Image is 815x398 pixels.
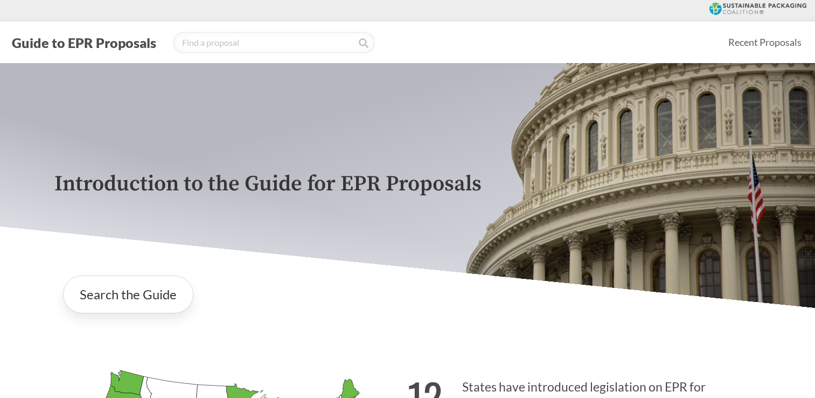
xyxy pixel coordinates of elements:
[9,34,159,51] button: Guide to EPR Proposals
[63,276,193,313] a: Search the Guide
[723,30,806,54] a: Recent Proposals
[173,32,375,53] input: Find a proposal
[54,172,761,196] p: Introduction to the Guide for EPR Proposals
